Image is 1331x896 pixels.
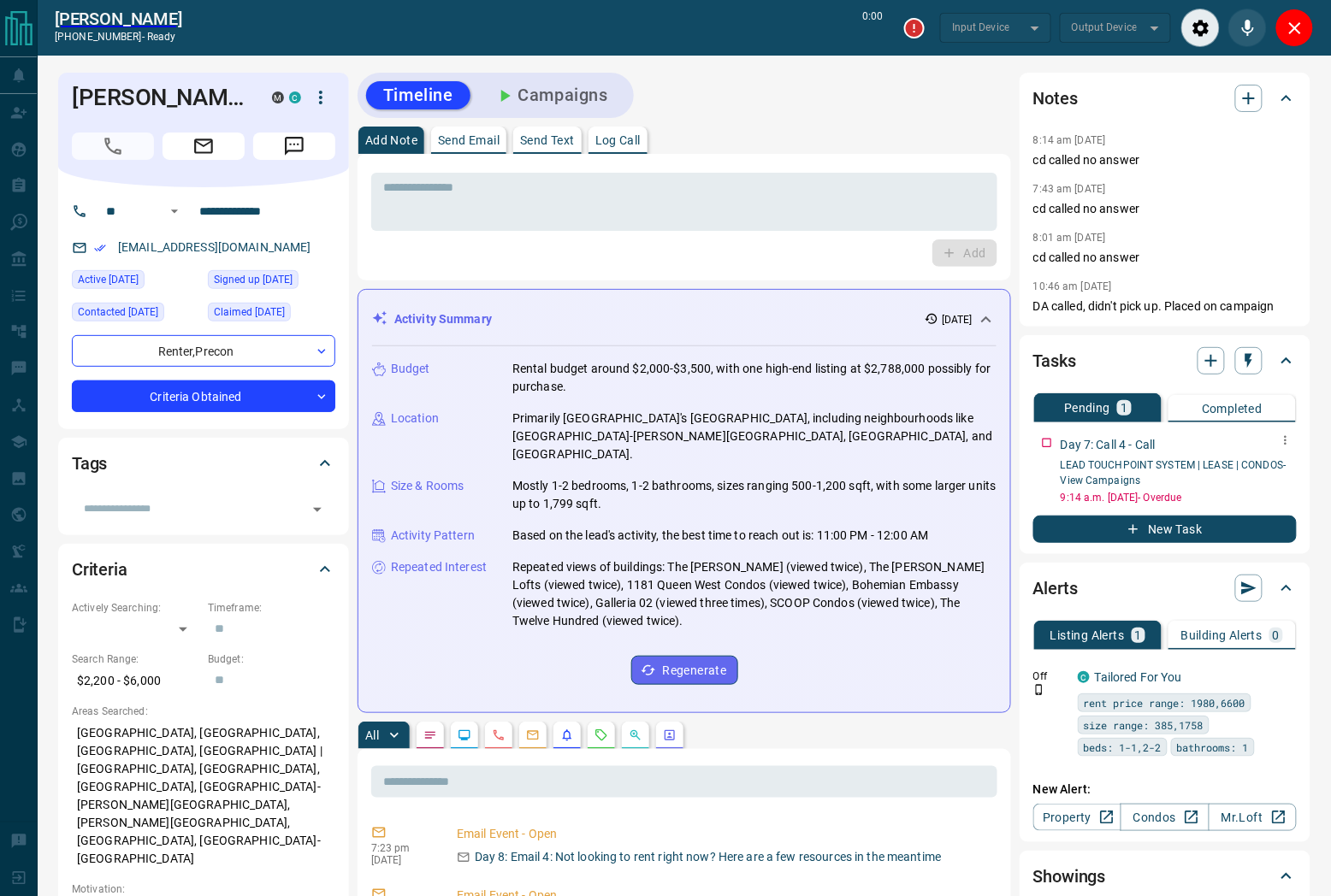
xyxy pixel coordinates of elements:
p: $2,200 - $6,000 [72,667,199,695]
a: Tailored For You [1095,670,1182,684]
p: cd called no answer [1033,151,1297,169]
h2: Criteria [72,556,127,583]
a: Property [1033,804,1121,831]
div: condos.ca [1078,671,1090,683]
p: Activity Summary [394,310,492,328]
h2: Alerts [1033,575,1078,602]
p: 8:01 am [DATE] [1033,232,1106,244]
a: [EMAIL_ADDRESS][DOMAIN_NAME] [118,240,311,254]
p: Add Note [365,134,417,146]
span: rent price range: 1980,6600 [1084,694,1245,711]
p: Based on the lead's activity, the best time to reach out is: 11:00 PM - 12:00 AM [512,527,929,545]
p: 8:14 am [DATE] [1033,134,1106,146]
span: Message [253,133,335,160]
p: 0:00 [863,9,884,47]
svg: Agent Actions [663,728,677,742]
button: Timeline [366,81,470,109]
p: DA called, didn't pick up. Placed on campaign [1033,298,1297,315]
div: Close [1275,9,1314,47]
div: Activity Summary[DATE] [372,304,997,335]
span: Call [72,133,154,160]
p: Off [1033,669,1068,684]
p: 0 [1273,629,1280,641]
p: Rental budget around $2,000-$3,500, with one high-end listing at $2,788,000 possibly for purchase. [512,360,997,396]
p: Budget: [208,651,335,667]
p: 7:43 am [DATE] [1033,183,1106,195]
p: All [365,729,379,741]
svg: Email Verified [94,242,106,254]
p: Building Alerts [1181,629,1263,641]
svg: Opportunities [629,728,642,742]
p: Listing Alerts [1050,629,1125,641]
h2: Notes [1033,85,1078,112]
button: New Task [1033,516,1297,543]
p: Activity Pattern [391,527,475,545]
div: Alerts [1033,568,1297,609]
p: Repeated views of buildings: The [PERSON_NAME] (viewed twice), The [PERSON_NAME] Lofts (viewed tw... [512,558,997,630]
p: 1 [1121,402,1127,414]
p: Mostly 1-2 bedrooms, 1-2 bathrooms, sizes ranging 500-1,200 sqft, with some larger units up to 1,... [512,477,997,513]
button: Open [305,498,329,522]
p: Areas Searched: [72,704,335,719]
p: Repeated Interest [391,558,487,576]
div: condos.ca [289,91,301,103]
div: Tue Jul 04 2023 [208,303,335,327]
h1: [PERSON_NAME] [72,84,246,111]
div: Fri Jul 02 2021 [208,270,335,294]
p: Pending [1064,402,1110,414]
a: Mr.Loft [1209,804,1297,831]
button: Open [164,201,185,221]
div: mrloft.ca [272,91,284,103]
a: LEAD TOUCHPOINT SYSTEM | LEASE | CONDOS- View Campaigns [1061,459,1287,486]
h2: Tags [72,450,107,477]
p: Day 8: Email 4: Not looking to rent right now? Here are a few resources in the meantime [475,848,941,866]
span: Active [DATE] [78,271,139,288]
h2: Tasks [1033,347,1076,374]
svg: Requests [595,728,608,742]
div: Thu Sep 11 2025 [72,270,199,294]
span: Signed up [DATE] [214,271,293,288]
span: ready [147,31,176,43]
p: Send Text [520,134,575,146]
a: Condos [1121,804,1209,831]
p: Email Event - Open [457,825,991,843]
button: Campaigns [477,81,625,109]
p: 10:46 am [DATE] [1033,280,1112,292]
p: Primarily [GEOGRAPHIC_DATA]'s [GEOGRAPHIC_DATA], including neighbourhoods like [GEOGRAPHIC_DATA]-... [512,410,997,463]
p: 7:23 pm [371,842,431,854]
svg: Calls [492,728,506,742]
h2: Showings [1033,863,1106,890]
div: Fri Sep 12 2025 [72,303,199,327]
div: Criteria Obtained [72,380,335,412]
p: Actively Searching: [72,600,199,616]
svg: Lead Browsing Activity [458,728,471,742]
p: 9:14 a.m. [DATE] - Overdue [1061,490,1297,505]
div: Renter , Precon [72,335,335,367]
a: [PERSON_NAME] [55,9,182,29]
div: Mute [1228,9,1267,47]
p: Size & Rooms [391,477,464,495]
p: cd called no answer [1033,249,1297,267]
div: Audio Settings [1181,9,1220,47]
div: Notes [1033,78,1297,119]
p: Day 7: Call 4 - Call [1061,436,1156,454]
p: [PHONE_NUMBER] - [55,29,182,44]
p: cd called no answer [1033,200,1297,218]
p: New Alert: [1033,781,1297,799]
svg: Notes [423,728,437,742]
p: Budget [391,360,430,378]
div: Tasks [1033,340,1297,381]
p: Log Call [595,134,641,146]
p: Completed [1202,403,1263,415]
div: Tags [72,443,335,484]
span: Contacted [DATE] [78,304,158,321]
span: bathrooms: 1 [1177,739,1249,756]
span: size range: 385,1758 [1084,716,1204,734]
p: 1 [1135,629,1142,641]
p: Send Email [438,134,500,146]
p: Location [391,410,439,427]
svg: Emails [526,728,540,742]
div: Criteria [72,549,335,590]
p: [DATE] [942,312,973,327]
